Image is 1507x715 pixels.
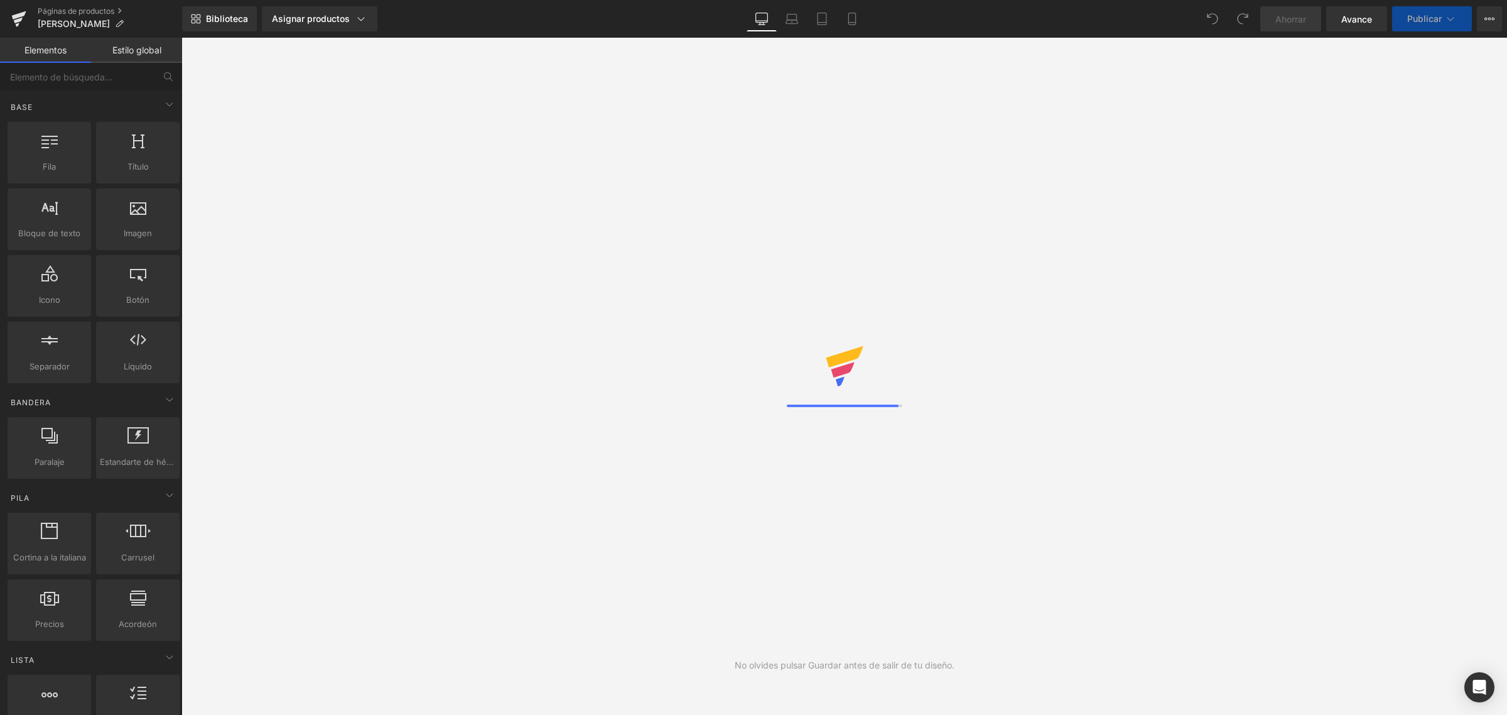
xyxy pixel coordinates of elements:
[124,361,152,371] font: Líquido
[1477,6,1502,31] button: Más
[30,361,70,371] font: Separador
[11,102,33,112] font: Base
[121,552,154,562] font: Carrusel
[126,295,149,305] font: Botón
[206,13,248,24] font: Biblioteca
[1407,13,1442,24] font: Publicar
[837,6,867,31] a: Móvil
[35,619,64,629] font: Precios
[807,6,837,31] a: Tableta
[11,493,30,503] font: Pila
[13,552,86,562] font: Cortina a la italiana
[1326,6,1387,31] a: Avance
[1341,14,1372,25] font: Avance
[18,228,80,238] font: Bloque de texto
[747,6,777,31] a: De oficina
[119,619,157,629] font: Acordeón
[11,398,51,407] font: Bandera
[1230,6,1255,31] button: Rehacer
[43,161,56,172] font: Fila
[1200,6,1225,31] button: Deshacer
[38,6,182,16] a: Páginas de productos
[11,655,35,665] font: Lista
[735,660,954,670] font: No olvides pulsar Guardar antes de salir de tu diseño.
[35,457,65,467] font: Paralaje
[272,13,350,24] font: Asignar productos
[124,228,152,238] font: Imagen
[24,45,67,55] font: Elementos
[112,45,161,55] font: Estilo global
[182,6,257,31] a: Nueva Biblioteca
[38,6,114,16] font: Páginas de productos
[1392,6,1472,31] button: Publicar
[1464,672,1494,702] div: Open Intercom Messenger
[777,6,807,31] a: Computadora portátil
[39,295,60,305] font: Icono
[127,161,149,172] font: Título
[1275,14,1306,25] font: Ahorrar
[38,18,110,29] font: [PERSON_NAME]
[100,457,180,467] font: Estandarte de héroe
